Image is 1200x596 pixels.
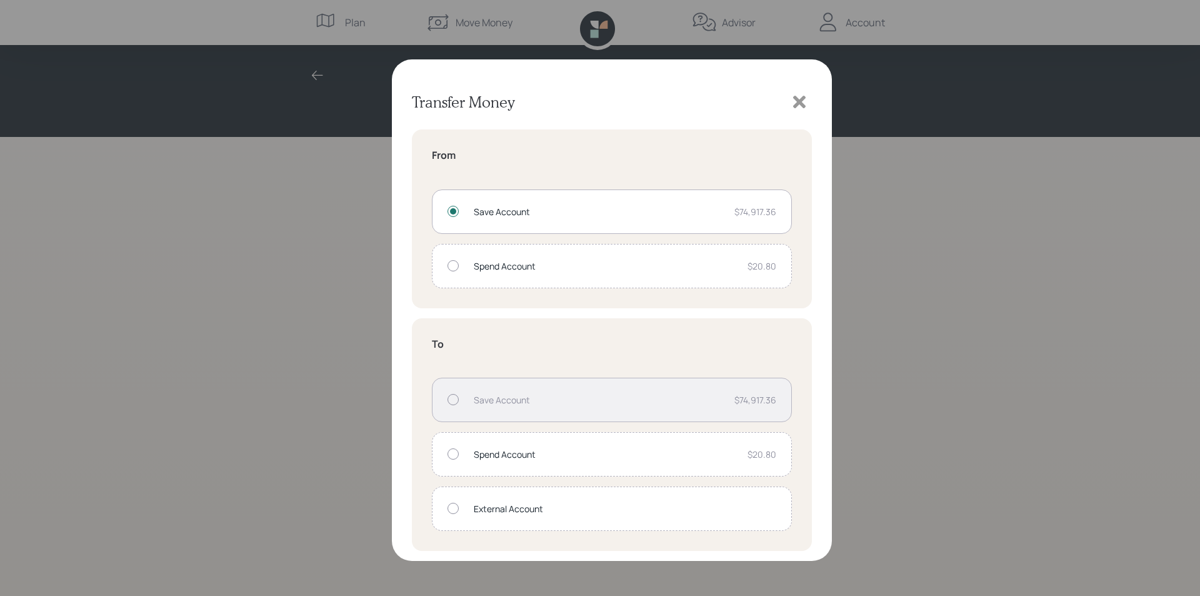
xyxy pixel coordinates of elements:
div: $20.80 [747,448,776,461]
h3: Transfer Money [412,93,514,111]
div: $74,917.36 [734,205,776,218]
h5: To [432,338,792,350]
div: External Account [474,502,776,515]
div: Spend Account [474,260,737,273]
div: Save Account [474,205,724,218]
div: Spend Account [474,448,737,461]
div: $20.80 [747,260,776,273]
div: $74,917.36 [734,393,776,407]
div: Save Account [474,393,724,407]
h5: From [432,149,792,161]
